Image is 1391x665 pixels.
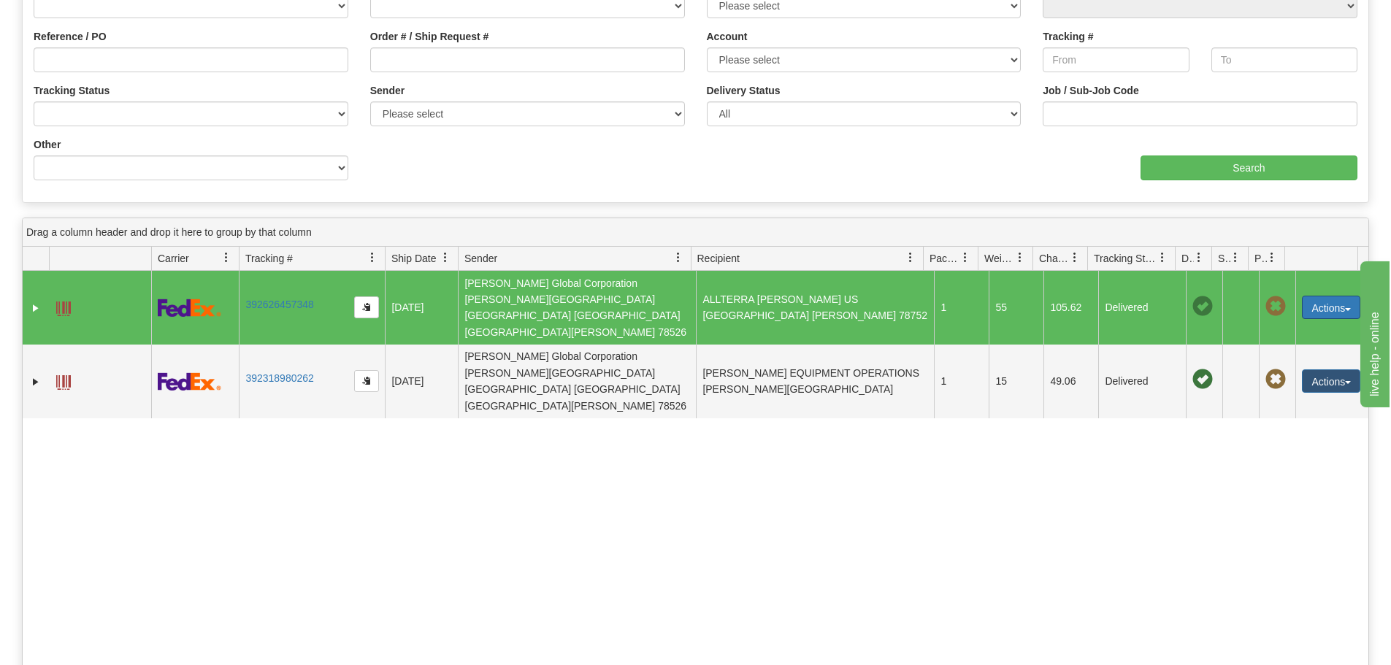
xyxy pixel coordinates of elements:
[707,29,748,44] label: Account
[1265,296,1286,317] span: Pickup Not Assigned
[245,299,313,310] a: 392626457348
[28,301,43,315] a: Expand
[1265,369,1286,390] span: Pickup Not Assigned
[56,369,71,392] a: Label
[158,251,189,266] span: Carrier
[1211,47,1357,72] input: To
[458,345,696,418] td: [PERSON_NAME] Global Corporation [PERSON_NAME][GEOGRAPHIC_DATA] [GEOGRAPHIC_DATA] [GEOGRAPHIC_DAT...
[1043,271,1098,345] td: 105.62
[989,271,1043,345] td: 55
[696,271,934,345] td: ALLTERRA [PERSON_NAME] US [GEOGRAPHIC_DATA] [PERSON_NAME] 78752
[1302,369,1360,393] button: Actions
[1192,369,1213,390] span: On time
[934,271,989,345] td: 1
[158,372,221,391] img: 2 - FedEx Express®
[11,9,135,26] div: live help - online
[1039,251,1070,266] span: Charge
[953,245,978,270] a: Packages filter column settings
[697,251,740,266] span: Recipient
[1192,296,1213,317] span: On time
[934,345,989,418] td: 1
[1043,345,1098,418] td: 49.06
[370,83,405,98] label: Sender
[984,251,1015,266] span: Weight
[989,345,1043,418] td: 15
[1187,245,1211,270] a: Delivery Status filter column settings
[1218,251,1230,266] span: Shipment Issues
[385,345,458,418] td: [DATE]
[391,251,436,266] span: Ship Date
[245,251,293,266] span: Tracking #
[707,83,781,98] label: Delivery Status
[34,137,61,152] label: Other
[898,245,923,270] a: Recipient filter column settings
[1141,155,1357,180] input: Search
[930,251,960,266] span: Packages
[1043,47,1189,72] input: From
[1043,29,1093,44] label: Tracking #
[433,245,458,270] a: Ship Date filter column settings
[666,245,691,270] a: Sender filter column settings
[360,245,385,270] a: Tracking # filter column settings
[245,372,313,384] a: 392318980262
[214,245,239,270] a: Carrier filter column settings
[354,370,379,392] button: Copy to clipboard
[1098,345,1186,418] td: Delivered
[1062,245,1087,270] a: Charge filter column settings
[34,83,110,98] label: Tracking Status
[696,345,934,418] td: [PERSON_NAME] EQUIPMENT OPERATIONS [PERSON_NAME][GEOGRAPHIC_DATA]
[28,374,43,389] a: Expand
[370,29,489,44] label: Order # / Ship Request #
[34,29,107,44] label: Reference / PO
[1254,251,1267,266] span: Pickup Status
[1043,83,1138,98] label: Job / Sub-Job Code
[158,299,221,317] img: 2 - FedEx Express®
[385,271,458,345] td: [DATE]
[1098,271,1186,345] td: Delivered
[458,271,696,345] td: [PERSON_NAME] Global Corporation [PERSON_NAME][GEOGRAPHIC_DATA] [GEOGRAPHIC_DATA] [GEOGRAPHIC_DAT...
[1223,245,1248,270] a: Shipment Issues filter column settings
[23,218,1368,247] div: grid grouping header
[464,251,497,266] span: Sender
[1150,245,1175,270] a: Tracking Status filter column settings
[1181,251,1194,266] span: Delivery Status
[1008,245,1032,270] a: Weight filter column settings
[354,296,379,318] button: Copy to clipboard
[56,295,71,318] a: Label
[1094,251,1157,266] span: Tracking Status
[1260,245,1284,270] a: Pickup Status filter column settings
[1302,296,1360,319] button: Actions
[1357,258,1390,407] iframe: chat widget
